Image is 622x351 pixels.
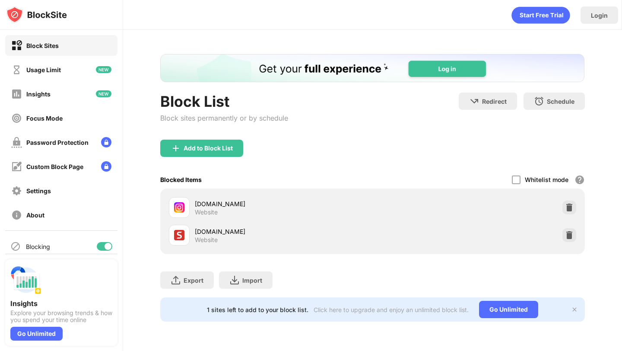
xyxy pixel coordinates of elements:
iframe: Banner [160,54,584,82]
div: Website [195,236,218,244]
img: lock-menu.svg [101,137,111,147]
img: about-off.svg [11,210,22,220]
div: animation [511,6,570,24]
div: Redirect [482,98,507,105]
div: Go Unlimited [479,301,538,318]
div: Go Unlimited [10,327,63,341]
div: Explore your browsing trends & how you spend your time online [10,310,112,323]
div: [DOMAIN_NAME] [195,227,372,236]
div: Export [184,277,203,284]
div: Schedule [547,98,574,105]
img: insights-off.svg [11,89,22,99]
div: Focus Mode [26,115,63,122]
div: Add to Block List [184,145,233,152]
div: Blocking [26,243,50,250]
img: logo-blocksite.svg [6,6,67,23]
div: Import [242,277,262,284]
div: About [26,211,44,219]
img: customize-block-page-off.svg [11,161,22,172]
img: block-on.svg [11,40,22,51]
img: lock-menu.svg [101,161,111,172]
div: Whitelist mode [525,176,568,183]
div: Password Protection [26,139,89,146]
img: blocking-icon.svg [10,241,21,252]
div: Custom Block Page [26,163,83,170]
img: push-insights.svg [10,265,41,296]
img: x-button.svg [571,306,578,313]
img: new-icon.svg [96,90,111,97]
img: password-protection-off.svg [11,137,22,148]
img: settings-off.svg [11,185,22,196]
div: Block Sites [26,42,59,49]
div: Insights [26,90,51,98]
div: Insights [10,299,112,308]
img: favicons [174,202,184,213]
div: Website [195,208,218,216]
img: time-usage-off.svg [11,64,22,75]
div: Click here to upgrade and enjoy an unlimited block list. [314,306,469,313]
img: focus-off.svg [11,113,22,124]
div: Settings [26,187,51,195]
div: Block sites permanently or by schedule [160,114,288,122]
div: 1 sites left to add to your block list. [207,306,308,313]
img: new-icon.svg [96,66,111,73]
div: [DOMAIN_NAME] [195,199,372,208]
div: Login [591,12,608,19]
img: favicons [174,230,184,240]
div: Blocked Items [160,176,202,183]
div: Usage Limit [26,66,61,73]
div: Block List [160,93,288,110]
